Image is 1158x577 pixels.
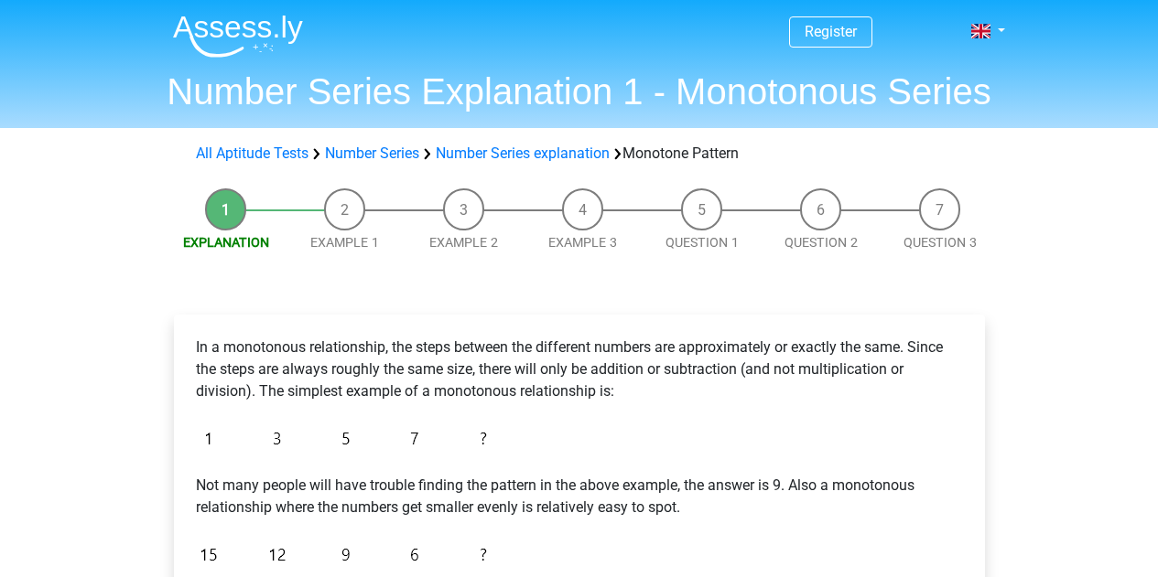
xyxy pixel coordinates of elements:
[666,235,739,250] a: Question 1
[548,235,617,250] a: Example 3
[196,144,308,162] a: All Aptitude Tests
[196,533,496,576] img: Figure sequences Example 2.png
[183,235,269,250] a: Explanation
[904,235,977,250] a: Question 3
[196,475,963,518] p: Not many people will have trouble finding the pattern in the above example, the answer is 9. Also...
[310,235,379,250] a: Example 1
[158,69,1001,113] h1: Number Series Explanation 1 - Monotonous Series
[189,143,970,165] div: Monotone Pattern
[173,15,303,58] img: Assessly
[325,144,419,162] a: Number Series
[196,417,496,460] img: Figure sequences Example 1.png
[805,23,857,40] a: Register
[785,235,858,250] a: Question 2
[196,337,963,402] p: In a monotonous relationship, the steps between the different numbers are approximately or exactl...
[436,144,610,162] a: Number Series explanation
[429,235,498,250] a: Example 2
